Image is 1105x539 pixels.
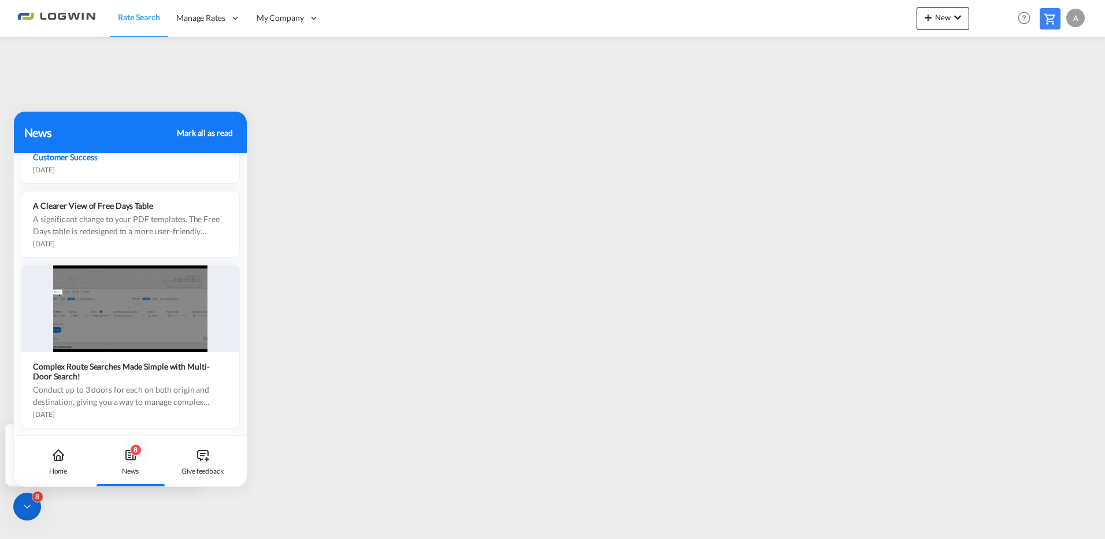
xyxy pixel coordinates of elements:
[1066,9,1085,27] div: A
[17,5,95,31] img: 2761ae10d95411efa20a1f5e0282d2d7.png
[257,12,304,24] span: My Company
[118,12,160,22] span: Rate Search
[917,7,969,30] button: icon-plus 400-fgNewicon-chevron-down
[951,10,965,24] md-icon: icon-chevron-down
[921,10,935,24] md-icon: icon-plus 400-fg
[1014,8,1040,29] div: Help
[921,13,965,22] span: New
[1014,8,1034,28] span: Help
[176,12,225,24] span: Manage Rates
